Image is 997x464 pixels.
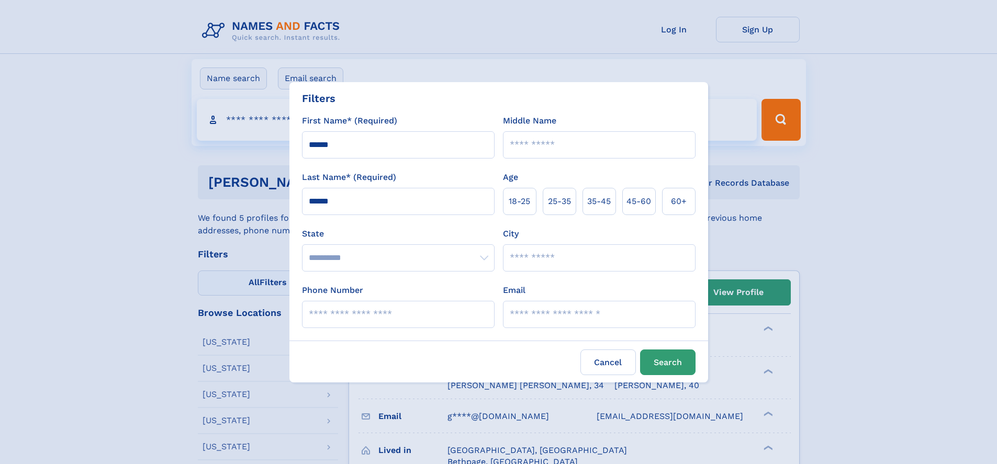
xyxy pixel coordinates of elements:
label: Cancel [580,349,636,375]
label: Last Name* (Required) [302,171,396,184]
span: 25‑35 [548,195,571,208]
label: Email [503,284,525,297]
button: Search [640,349,696,375]
label: First Name* (Required) [302,115,397,127]
label: City [503,228,519,240]
span: 45‑60 [626,195,651,208]
span: 60+ [671,195,687,208]
div: Filters [302,90,335,106]
span: 18‑25 [509,195,530,208]
label: Phone Number [302,284,363,297]
label: Age [503,171,518,184]
label: Middle Name [503,115,556,127]
label: State [302,228,495,240]
span: 35‑45 [587,195,611,208]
